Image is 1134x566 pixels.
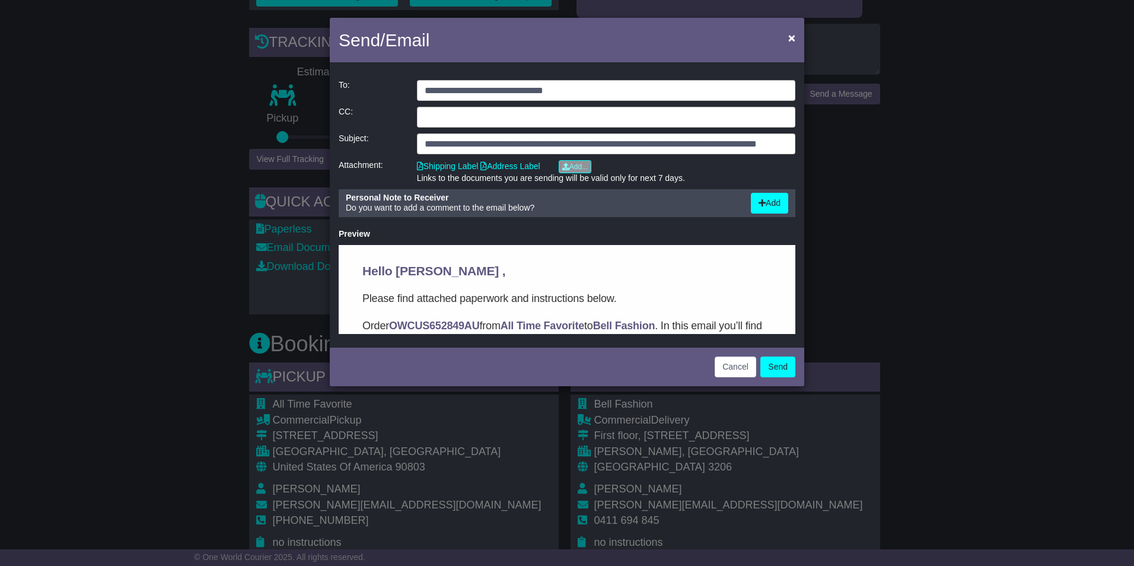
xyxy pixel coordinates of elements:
strong: All Time Favorite [162,75,246,87]
span: Hello [PERSON_NAME] , [24,19,167,33]
div: Personal Note to Receiver [346,193,739,203]
button: Close [782,26,801,50]
div: Subject: [333,133,411,154]
div: Preview [339,229,795,239]
div: Do you want to add a comment to the email below? [340,193,745,214]
button: Cancel [715,357,756,377]
button: Add [751,193,788,214]
strong: OWCUS652849AU [50,75,141,87]
p: Please find attached paperwork and instructions below. [24,45,433,62]
p: Order from to . In this email you’ll find important information about your order, and what you ne... [24,72,433,106]
a: Add... [559,160,591,173]
h4: Send/Email [339,27,429,53]
a: Address Label [480,161,540,171]
a: Shipping Label [417,161,479,171]
div: Attachment: [333,160,411,183]
div: Links to the documents you are sending will be valid only for next 7 days. [417,173,795,183]
span: × [788,31,795,44]
div: To: [333,80,411,101]
div: CC: [333,107,411,128]
button: Send [760,357,795,377]
strong: Bell Fashion [254,75,317,87]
